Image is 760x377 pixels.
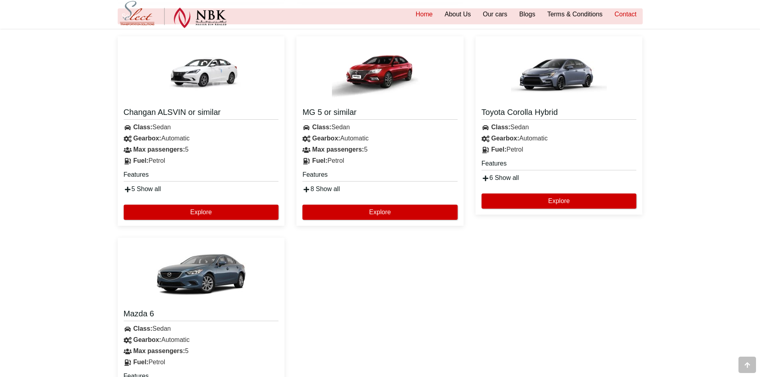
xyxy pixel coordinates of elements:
[124,170,279,182] h5: Features
[296,155,464,166] div: Petrol
[302,170,458,182] h5: Features
[491,146,506,153] strong: Fuel:
[476,144,643,155] div: Petrol
[296,144,464,155] div: 5
[118,345,285,357] div: 5
[133,146,185,153] strong: Max passengers:
[118,122,285,133] div: Sedan
[302,107,458,120] a: MG 5 or similar
[118,357,285,368] div: Petrol
[491,124,510,130] strong: Class:
[482,174,519,181] a: 6 Show all
[476,133,643,144] div: Automatic
[153,42,249,102] img: Changan ALSVIN or similar
[133,124,152,130] strong: Class:
[482,159,637,170] h5: Features
[118,323,285,334] div: Sedan
[120,1,227,28] img: Select Rent a Car
[738,357,756,373] div: Go to top
[124,186,161,192] a: 5 Show all
[118,144,285,155] div: 5
[133,347,185,354] strong: Max passengers:
[302,205,458,220] button: Explore
[133,135,161,142] strong: Gearbox:
[312,124,332,130] strong: Class:
[118,155,285,166] div: Petrol
[482,193,637,209] button: Explore
[133,157,148,164] strong: Fuel:
[476,122,643,133] div: Sedan
[133,359,148,365] strong: Fuel:
[153,244,249,304] img: Mazda 6
[302,186,340,192] a: 8 Show all
[133,336,161,343] strong: Gearbox:
[124,107,279,120] a: Changan ALSVIN or similar
[312,157,328,164] strong: Fuel:
[133,325,152,332] strong: Class:
[118,133,285,144] div: Automatic
[511,42,607,102] img: Toyota Corolla Hybrid
[118,334,285,345] div: Automatic
[124,308,279,321] a: Mazda 6
[296,122,464,133] div: Sedan
[312,146,364,153] strong: Max passengers:
[482,107,637,120] a: Toyota Corolla Hybrid
[491,135,519,142] strong: Gearbox:
[312,135,340,142] strong: Gearbox:
[124,205,279,220] button: Explore
[296,133,464,144] div: Automatic
[332,42,428,102] img: MG 5 or similar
